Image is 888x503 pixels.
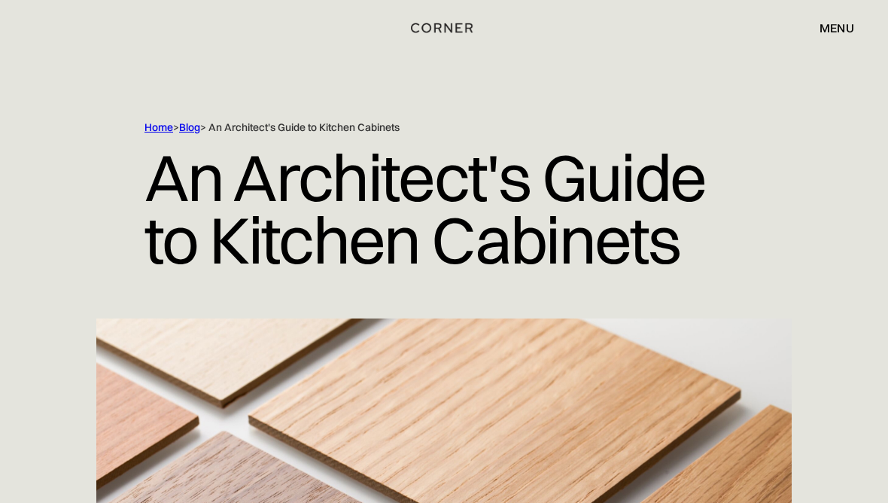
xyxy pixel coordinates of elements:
a: Home [144,120,173,134]
div: > > An Architect's Guide to Kitchen Cabinets [144,120,744,135]
h1: An Architect's Guide to Kitchen Cabinets [144,135,744,282]
div: menu [804,15,854,41]
div: menu [820,22,854,34]
a: Blog [179,120,200,134]
a: home [406,18,482,38]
